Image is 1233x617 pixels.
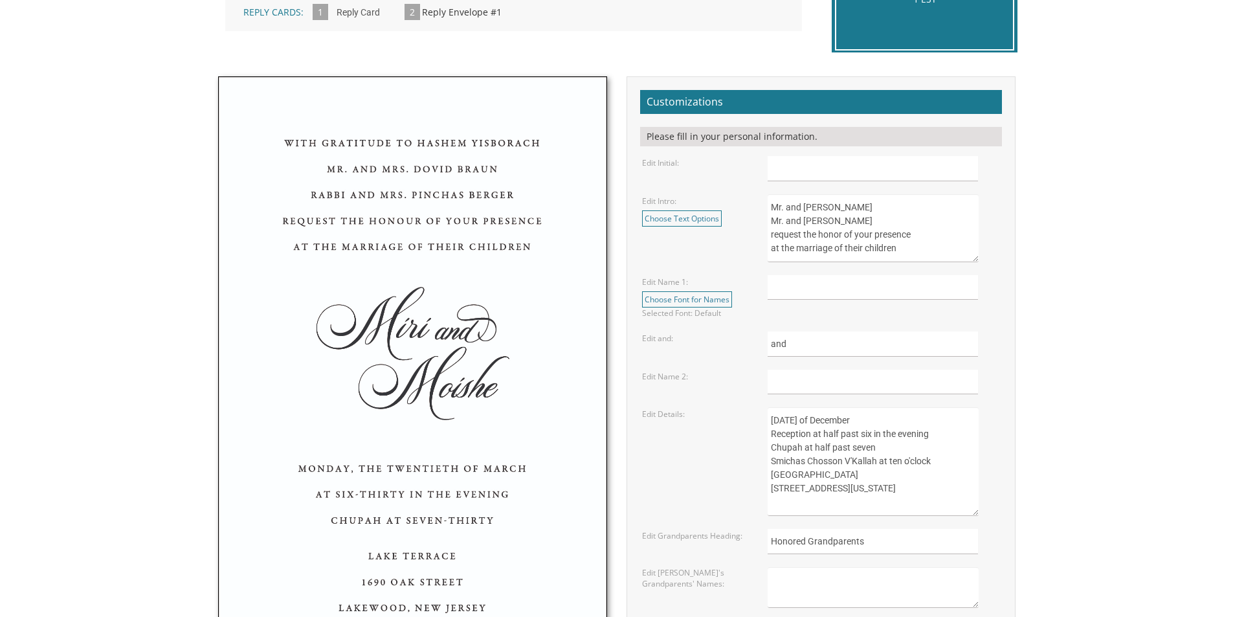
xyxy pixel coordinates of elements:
[642,530,742,541] label: Edit Grandparents Heading:
[640,127,1002,146] div: Please fill in your personal information.
[405,4,420,20] span: 2
[642,333,673,344] label: Edit and:
[642,210,722,227] a: Choose Text Options
[642,157,679,168] label: Edit Initial:
[422,6,502,18] span: Reply Envelope #1
[642,567,748,589] label: Edit [PERSON_NAME]'s Grandparents' Names:
[642,308,748,319] div: Selected Font: Default
[642,409,685,420] label: Edit Details:
[642,196,676,207] label: Edit Intro:
[642,291,732,308] a: Choose Font for Names
[640,90,1002,115] h2: Customizations
[768,407,978,516] textarea: [DATE] of December Reception at half past six in the evening Chupah at half past seven Smichas Ch...
[642,276,688,287] label: Edit Name 1:
[768,194,978,262] textarea: Mr. and [PERSON_NAME] Mr. and [PERSON_NAME] request the honor of your presence at the marriage of...
[243,6,304,18] span: Reply Cards:
[313,4,328,20] span: 1
[642,371,688,382] label: Edit Name 2:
